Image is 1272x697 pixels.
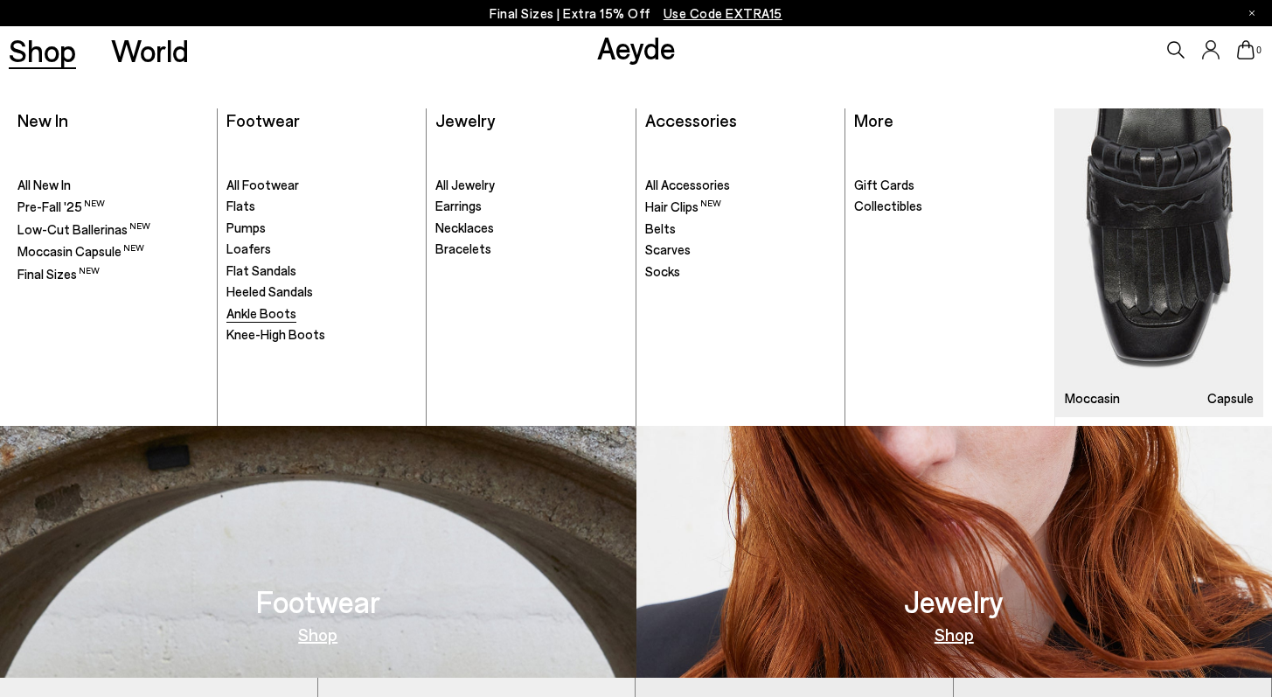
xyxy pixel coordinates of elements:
[1065,392,1120,405] h3: Moccasin
[854,109,893,130] a: More
[435,177,626,194] a: All Jewelry
[935,625,974,643] a: Shop
[226,220,417,237] a: Pumps
[854,198,922,213] span: Collectibles
[226,198,417,215] a: Flats
[645,241,836,259] a: Scarves
[226,220,266,235] span: Pumps
[490,3,782,24] p: Final Sizes | Extra 15% Off
[435,198,626,215] a: Earrings
[226,177,417,194] a: All Footwear
[226,109,300,130] a: Footwear
[226,326,417,344] a: Knee-High Boots
[645,198,836,216] a: Hair Clips
[1207,392,1254,405] h3: Capsule
[854,177,914,192] span: Gift Cards
[645,109,737,130] a: Accessories
[17,199,105,214] span: Pre-Fall '25
[435,240,491,256] span: Bracelets
[226,283,417,301] a: Heeled Sandals
[17,242,208,261] a: Moccasin Capsule
[1055,108,1263,417] a: Moccasin Capsule
[664,5,782,21] span: Navigate to /collections/ss25-final-sizes
[597,29,676,66] a: Aeyde
[226,305,417,323] a: Ankle Boots
[256,586,380,617] h3: Footwear
[435,109,495,130] a: Jewelry
[226,305,296,321] span: Ankle Boots
[645,220,676,236] span: Belts
[17,221,150,237] span: Low-Cut Ballerinas
[226,262,296,278] span: Flat Sandals
[435,220,626,237] a: Necklaces
[1255,45,1263,55] span: 0
[226,262,417,280] a: Flat Sandals
[435,198,482,213] span: Earrings
[111,35,189,66] a: World
[17,177,71,192] span: All New In
[1055,108,1263,417] img: Mobile_e6eede4d-78b8-4bd1-ae2a-4197e375e133_900x.jpg
[1237,40,1255,59] a: 0
[645,177,730,192] span: All Accessories
[645,263,836,281] a: Socks
[17,243,144,259] span: Moccasin Capsule
[645,241,691,257] span: Scarves
[904,586,1004,617] h3: Jewelry
[435,177,495,192] span: All Jewelry
[9,35,76,66] a: Shop
[17,109,68,130] a: New In
[17,265,208,283] a: Final Sizes
[226,240,417,258] a: Loafers
[645,220,836,238] a: Belts
[17,177,208,194] a: All New In
[226,326,325,342] span: Knee-High Boots
[17,198,208,216] a: Pre-Fall '25
[226,198,255,213] span: Flats
[854,177,1046,194] a: Gift Cards
[435,220,494,235] span: Necklaces
[645,263,680,279] span: Socks
[298,625,337,643] a: Shop
[226,177,299,192] span: All Footwear
[226,283,313,299] span: Heeled Sandals
[17,220,208,239] a: Low-Cut Ballerinas
[645,199,721,214] span: Hair Clips
[435,240,626,258] a: Bracelets
[645,177,836,194] a: All Accessories
[17,266,100,282] span: Final Sizes
[854,198,1046,215] a: Collectibles
[226,240,271,256] span: Loafers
